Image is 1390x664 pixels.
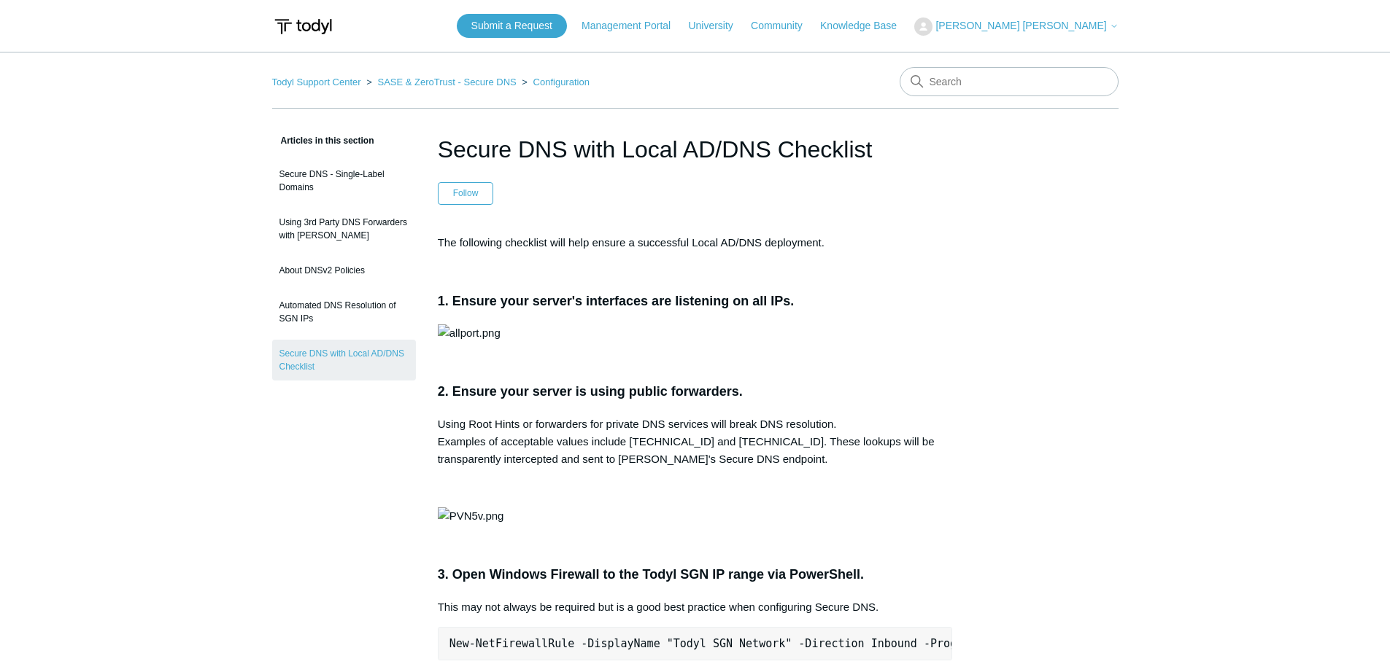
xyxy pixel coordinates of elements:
[377,77,516,87] a: SASE & ZeroTrust - Secure DNS
[533,77,590,87] a: Configuration
[272,340,416,380] a: Secure DNS with Local AD/DNS Checklist
[272,160,416,201] a: Secure DNS - Single-Label Domains
[272,208,416,249] a: Using 3rd Party DNS Forwarders with [PERSON_NAME]
[438,381,953,402] h3: 2. Ensure your server is using public forwarders.
[935,20,1106,31] span: [PERSON_NAME] [PERSON_NAME]
[438,507,504,525] img: PVN5v.png
[438,598,953,616] p: This may not always be required but is a good best practice when configuring Secure DNS.
[438,324,501,342] img: allport.png
[582,18,685,34] a: Management Portal
[438,182,494,204] button: Follow Article
[438,291,953,312] h3: 1. Ensure your server's interfaces are listening on all IPs.
[438,234,953,251] p: The following checklist will help ensure a successful Local AD/DNS deployment.
[820,18,911,34] a: Knowledge Base
[272,257,416,284] a: About DNSv2 Policies
[438,627,953,660] pre: New-NetFirewallRule -DisplayName "Todyl SGN Network" -Direction Inbound -Program Any -LocalAddres...
[272,292,416,332] a: Automated DNS Resolution of SGN IPs
[751,18,817,34] a: Community
[272,13,334,40] img: Todyl Support Center Help Center home page
[438,415,953,468] p: Using Root Hints or forwarders for private DNS services will break DNS resolution. Examples of ac...
[272,136,374,146] span: Articles in this section
[519,77,590,87] li: Configuration
[272,77,364,87] li: Todyl Support Center
[914,17,1118,36] button: [PERSON_NAME] [PERSON_NAME]
[457,14,567,38] a: Submit a Request
[438,132,953,167] h1: Secure DNS with Local AD/DNS Checklist
[438,564,953,585] h3: 3. Open Windows Firewall to the Todyl SGN IP range via PowerShell.
[363,77,519,87] li: SASE & ZeroTrust - Secure DNS
[688,18,747,34] a: University
[272,77,361,87] a: Todyl Support Center
[900,67,1119,96] input: Search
